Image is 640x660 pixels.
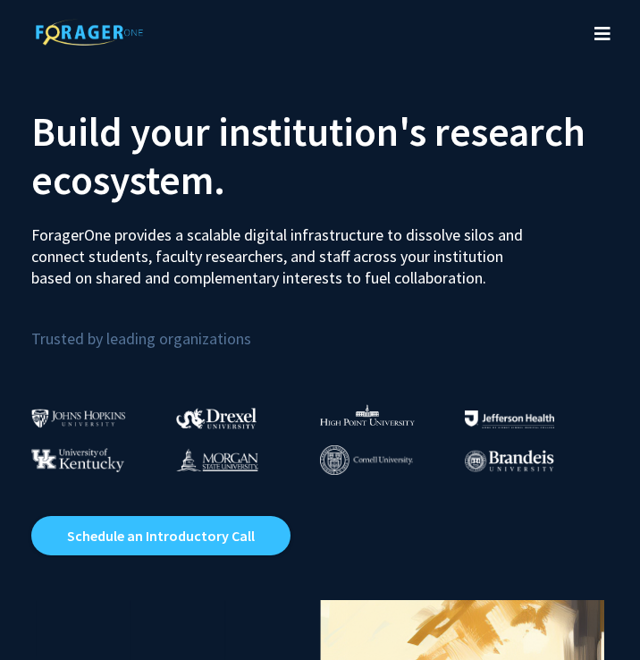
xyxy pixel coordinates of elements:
[176,408,257,428] img: Drexel University
[27,19,152,46] img: ForagerOne Logo
[31,516,291,555] a: Opens in a new tab
[320,445,413,475] img: Cornell University
[320,404,415,426] img: High Point University
[31,303,609,352] p: Trusted by leading organizations
[31,107,609,204] h2: Build your institution's research ecosystem.
[31,409,126,427] img: Johns Hopkins University
[31,448,124,472] img: University of Kentucky
[176,448,258,471] img: Morgan State University
[31,211,539,289] p: ForagerOne provides a scalable digital infrastructure to dissolve silos and connect students, fac...
[465,410,554,427] img: Thomas Jefferson University
[465,450,554,472] img: Brandeis University
[13,580,76,647] iframe: Chat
